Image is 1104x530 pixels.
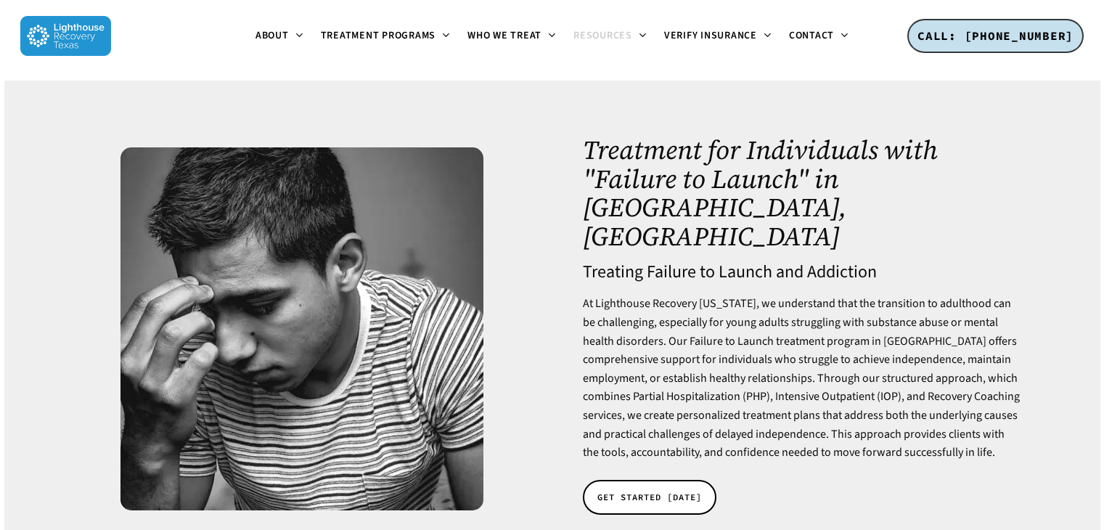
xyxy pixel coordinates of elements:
[247,30,312,42] a: About
[255,28,289,43] span: About
[664,28,757,43] span: Verify Insurance
[917,28,1074,43] span: CALL: [PHONE_NUMBER]
[20,16,111,56] img: Lighthouse Recovery Texas
[467,28,541,43] span: Who We Treat
[880,388,898,404] a: IOP
[321,28,436,43] span: Treatment Programs
[459,30,565,42] a: Who We Treat
[789,28,834,43] span: Contact
[907,19,1084,54] a: CALL: [PHONE_NUMBER]
[746,388,766,404] a: PHP
[655,30,780,42] a: Verify Insurance
[565,30,655,42] a: Resources
[583,136,1022,250] h1: Treatment for Individuals with "Failure to Launch" in [GEOGRAPHIC_DATA], [GEOGRAPHIC_DATA]
[583,295,1022,462] p: At Lighthouse Recovery [US_STATE], we understand that the transition to adulthood can be challeng...
[573,28,632,43] span: Resources
[312,30,459,42] a: Treatment Programs
[583,480,716,515] a: GET STARTED [DATE]
[780,30,857,42] a: Contact
[120,147,483,510] img: A vertical shot of an upset young male in grayscale
[583,263,1022,282] h4: Treating Failure to Launch and Addiction
[597,490,702,505] span: GET STARTED [DATE]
